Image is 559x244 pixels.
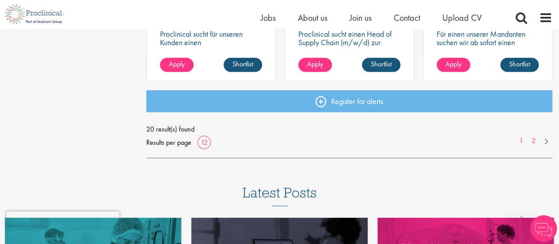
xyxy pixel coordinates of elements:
h3: Latest Posts [243,185,317,206]
span: Apply [445,59,461,69]
a: Upload CV [442,12,482,23]
p: Für einen unserer Mandanten suchen wir ab sofort einen Elektrotechnik-Ingenieur für System Engine... [437,30,539,72]
a: Apply [298,58,332,72]
span: 20 result(s) found [146,122,552,136]
a: Join us [350,12,372,23]
a: Apply [160,58,194,72]
a: 1 [515,136,528,146]
iframe: reCAPTCHA [6,211,119,238]
a: Shortlist [500,58,539,72]
a: Jobs [261,12,276,23]
a: Contact [394,12,420,23]
p: Proclinical sucht einen Head of Supply Chain (m/w/d) zur Verstärkung des Teams unseres Kunden in ... [298,30,400,72]
span: Apply [169,59,185,69]
span: Apply [307,59,323,69]
a: 2 [527,136,540,146]
a: About us [298,12,327,23]
a: 12 [198,137,211,147]
p: Proclinical sucht für unseren Kunden einen Entwicklungsingenieur für Hochspannungstechnik (m/w/d). [160,30,262,63]
span: Results per page [146,136,191,149]
a: Shortlist [224,58,262,72]
a: Register for alerts [146,90,552,112]
img: Chatbot [530,215,557,242]
a: Apply [437,58,470,72]
a: Shortlist [362,58,400,72]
